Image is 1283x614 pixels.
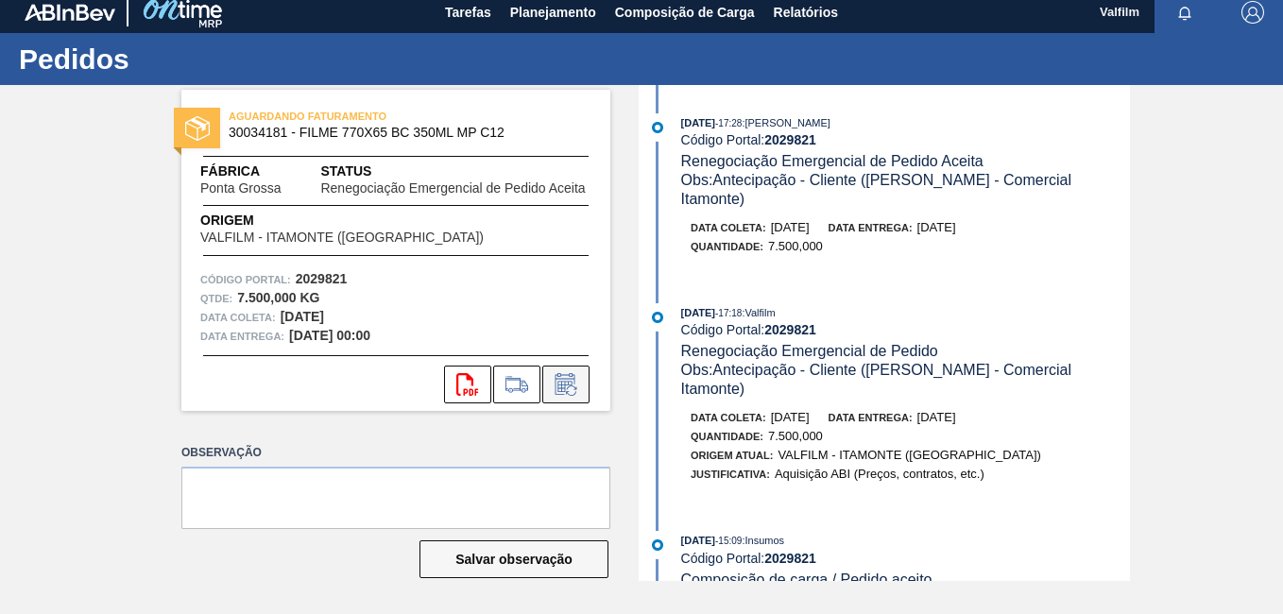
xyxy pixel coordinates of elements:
[691,222,766,233] span: Data coleta:
[829,412,913,423] span: Data entrega:
[419,540,608,578] button: Salvar observação
[742,307,775,318] span: : Valfilm
[200,270,291,289] span: Código Portal:
[691,450,773,461] span: Origem Atual:
[229,126,572,140] span: 30034181 - FILME 770X65 BC 350ML MP C12
[200,211,538,230] span: Origem
[768,239,823,253] span: 7.500,000
[493,366,540,403] div: Ir para Composição de Carga
[771,220,810,234] span: [DATE]
[742,117,830,128] span: : [PERSON_NAME]
[771,410,810,424] span: [DATE]
[917,220,956,234] span: [DATE]
[715,308,742,318] span: - 17:18
[764,132,816,147] strong: 2029821
[681,322,1130,337] div: Código Portal:
[681,153,984,169] span: Renegociação Emergencial de Pedido Aceita
[681,343,938,359] span: Renegociação Emergencial de Pedido
[652,539,663,551] img: atual
[652,122,663,133] img: atual
[917,410,956,424] span: [DATE]
[200,308,276,327] span: Data coleta:
[691,412,766,423] span: Data coleta:
[229,107,493,126] span: AGUARDANDO FATURAMENTO
[200,162,320,181] span: Fábrica
[1241,1,1264,24] img: Logout
[652,312,663,323] img: atual
[681,551,1130,566] div: Código Portal:
[691,469,770,480] span: Justificativa:
[774,1,838,24] span: Relatórios
[281,309,324,324] strong: [DATE]
[615,1,755,24] span: Composição de Carga
[200,289,232,308] span: Qtde :
[320,181,585,196] span: Renegociação Emergencial de Pedido Aceita
[681,362,1076,397] span: Obs: Antecipação - Cliente ([PERSON_NAME] - Comercial Itamonte)
[200,230,484,245] span: VALFILM - ITAMONTE ([GEOGRAPHIC_DATA])
[768,429,823,443] span: 7.500,000
[289,328,370,343] strong: [DATE] 00:00
[185,116,210,141] img: status
[200,181,282,196] span: Ponta Grossa
[681,117,715,128] span: [DATE]
[691,241,763,252] span: Quantidade :
[681,307,715,318] span: [DATE]
[829,222,913,233] span: Data entrega:
[681,571,932,588] span: Composicão de carga / Pedido aceito
[200,327,284,346] span: Data entrega:
[181,439,610,467] label: Observação
[296,271,348,286] strong: 2029821
[542,366,590,403] div: Informar alteração no pedido
[778,448,1041,462] span: VALFILM - ITAMONTE ([GEOGRAPHIC_DATA])
[764,322,816,337] strong: 2029821
[444,366,491,403] div: Abrir arquivo PDF
[19,48,354,70] h1: Pedidos
[742,535,784,546] span: : Insumos
[25,4,115,21] img: TNhmsLtSVTkK8tSr43FrP2fwEKptu5GPRR3wAAAABJRU5ErkJggg==
[681,535,715,546] span: [DATE]
[681,172,1076,207] span: Obs: Antecipação - Cliente ([PERSON_NAME] - Comercial Itamonte)
[715,536,742,546] span: - 15:09
[510,1,596,24] span: Planejamento
[320,162,591,181] span: Status
[681,132,1130,147] div: Código Portal:
[715,118,742,128] span: - 17:28
[445,1,491,24] span: Tarefas
[691,431,763,442] span: Quantidade :
[237,290,319,305] strong: 7.500,000 KG
[764,551,816,566] strong: 2029821
[775,467,984,481] span: Aquisição ABI (Preços, contratos, etc.)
